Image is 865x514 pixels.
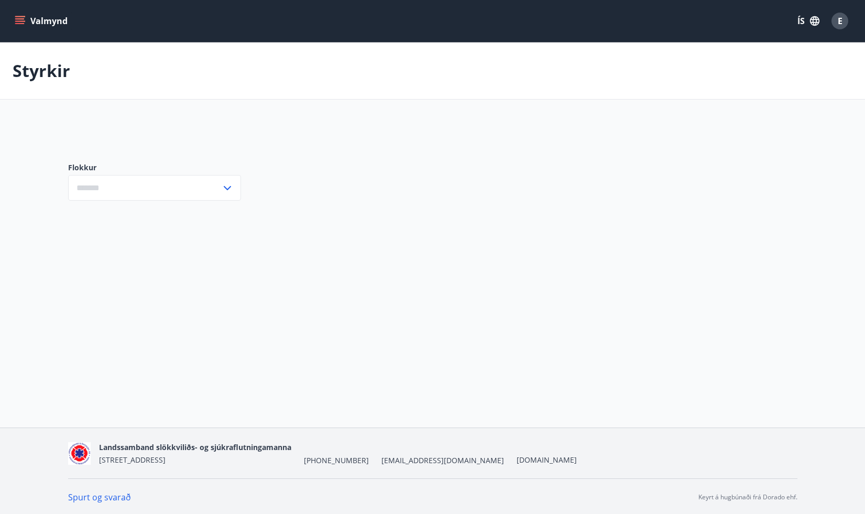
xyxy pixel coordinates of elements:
button: menu [13,12,72,30]
span: [EMAIL_ADDRESS][DOMAIN_NAME] [381,455,504,466]
p: Keyrt á hugbúnaði frá Dorado ehf. [698,493,797,502]
span: Landssamband slökkviliðs- og sjúkraflutningamanna [99,442,291,452]
span: [STREET_ADDRESS] [99,455,166,465]
img: 5co5o51sp293wvT0tSE6jRQ7d6JbxoluH3ek357x.png [68,442,91,465]
button: E [827,8,852,34]
span: E [838,15,842,27]
button: ÍS [792,12,825,30]
span: [PHONE_NUMBER] [304,455,369,466]
label: Flokkur [68,162,241,173]
a: Spurt og svarað [68,491,131,503]
a: [DOMAIN_NAME] [517,455,577,465]
p: Styrkir [13,59,70,82]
